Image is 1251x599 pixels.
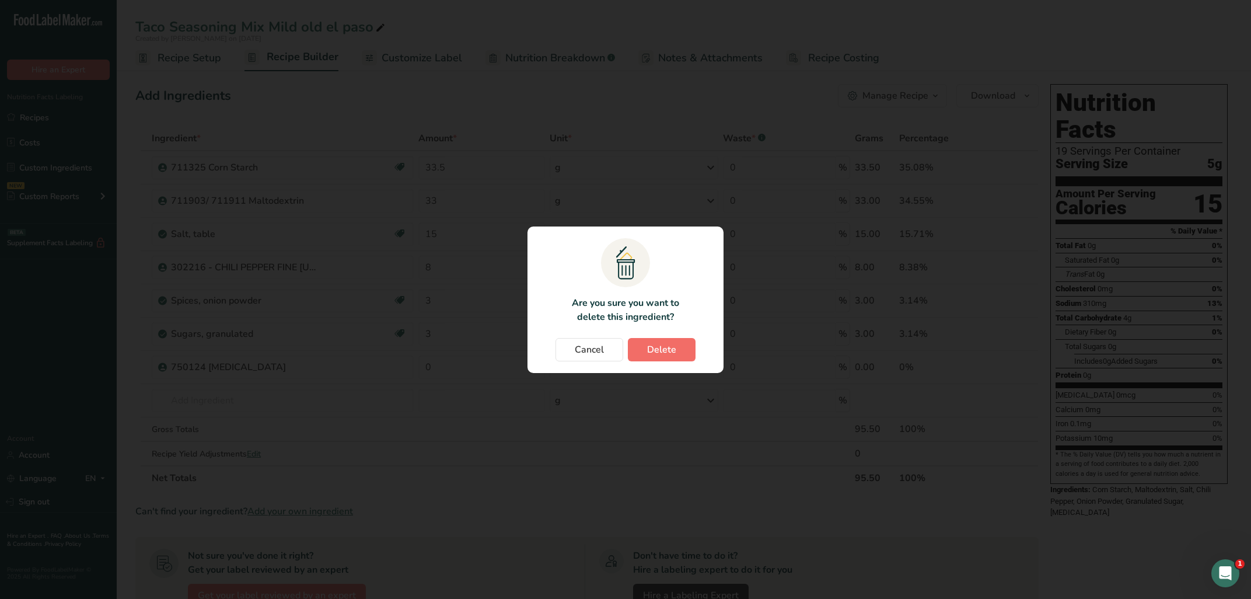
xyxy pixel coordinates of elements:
[628,338,696,361] button: Delete
[575,343,604,357] span: Cancel
[1211,559,1239,587] iframe: Intercom live chat
[647,343,676,357] span: Delete
[1235,559,1245,569] span: 1
[555,338,623,361] button: Cancel
[565,296,686,324] p: Are you sure you want to delete this ingredient?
